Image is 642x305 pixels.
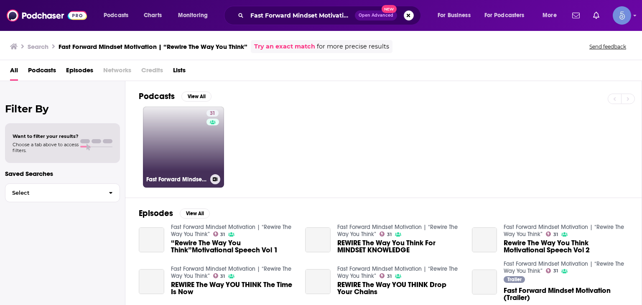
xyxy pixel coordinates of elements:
[254,42,315,51] a: Try an exact match
[5,190,102,196] span: Select
[7,8,87,23] img: Podchaser - Follow, Share and Rate Podcasts
[28,64,56,81] a: Podcasts
[432,9,481,22] button: open menu
[139,227,164,253] a: “Rewire The Way You Think”Motivational Speech Vol 1
[546,268,558,273] a: 31
[66,64,93,81] a: Episodes
[387,233,392,236] span: 31
[504,287,628,301] a: Fast Forward Mindset Motivation (Trailer)
[359,13,393,18] span: Open Advanced
[213,231,225,236] a: 31
[613,6,631,25] button: Show profile menu
[98,9,139,22] button: open menu
[139,208,210,219] a: EpisodesView All
[220,274,225,278] span: 31
[472,269,497,295] a: Fast Forward Mindset Motivation (Trailer)
[553,269,558,273] span: 31
[613,6,631,25] img: User Profile
[479,9,537,22] button: open menu
[10,64,18,81] a: All
[28,43,48,51] h3: Search
[220,233,225,236] span: 31
[173,64,186,81] a: Lists
[380,273,392,278] a: 31
[139,208,173,219] h2: Episodes
[172,9,219,22] button: open menu
[305,227,331,253] a: REWIRE The Way You Think For MINDSET KNOWLEDGE
[504,239,628,254] a: Rewire The Way You Think Motivational Speech Vol 2
[139,91,175,102] h2: Podcasts
[144,10,162,21] span: Charts
[181,91,211,102] button: View All
[143,107,224,188] a: 31Fast Forward Mindset Motivation | “Rewire The Way You Think”
[171,224,291,238] a: Fast Forward Mindset Motivation | “Rewire The Way You Think”
[587,43,629,50] button: Send feedback
[104,10,128,21] span: Podcasts
[139,91,211,102] a: PodcastsView All
[472,227,497,253] a: Rewire The Way You Think Motivational Speech Vol 2
[171,281,296,295] a: REWIRE The Way YOU THINK The Time Is Now
[232,6,429,25] div: Search podcasts, credits, & more...
[337,281,462,295] a: REWIRE The Way YOU THINK Drop Your Chains
[13,142,79,153] span: Choose a tab above to access filters.
[178,10,208,21] span: Monitoring
[171,239,296,254] a: “Rewire The Way You Think”Motivational Speech Vol 1
[543,10,557,21] span: More
[553,233,558,236] span: 31
[438,10,471,21] span: For Business
[180,208,210,219] button: View All
[590,8,603,23] a: Show notifications dropdown
[171,265,291,280] a: Fast Forward Mindset Motivation | “Rewire The Way You Think”
[5,170,120,178] p: Saved Searches
[206,110,219,117] a: 31
[247,9,355,22] input: Search podcasts, credits, & more...
[337,224,458,238] a: Fast Forward Mindset Motivation | “Rewire The Way You Think”
[210,109,215,118] span: 31
[13,133,79,139] span: Want to filter your results?
[59,43,247,51] h3: Fast Forward Mindset Motivation | “Rewire The Way You Think”
[355,10,397,20] button: Open AdvancedNew
[537,9,567,22] button: open menu
[103,64,131,81] span: Networks
[337,239,462,254] a: REWIRE The Way You Think For MINDSET KNOWLEDGE
[337,265,458,280] a: Fast Forward Mindset Motivation | “Rewire The Way You Think”
[613,6,631,25] span: Logged in as Spiral5-G1
[213,273,225,278] a: 31
[5,183,120,202] button: Select
[5,103,120,115] h2: Filter By
[569,8,583,23] a: Show notifications dropdown
[504,224,624,238] a: Fast Forward Mindset Motivation | “Rewire The Way You Think”
[387,274,392,278] span: 31
[484,10,525,21] span: For Podcasters
[317,42,389,51] span: for more precise results
[141,64,163,81] span: Credits
[382,5,397,13] span: New
[380,231,392,236] a: 31
[546,231,558,236] a: 31
[146,176,207,183] h3: Fast Forward Mindset Motivation | “Rewire The Way You Think”
[507,277,522,282] span: Trailer
[305,269,331,295] a: REWIRE The Way YOU THINK Drop Your Chains
[138,9,167,22] a: Charts
[139,269,164,295] a: REWIRE The Way YOU THINK The Time Is Now
[504,260,624,274] a: Fast Forward Mindset Motivation | “Rewire The Way You Think”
